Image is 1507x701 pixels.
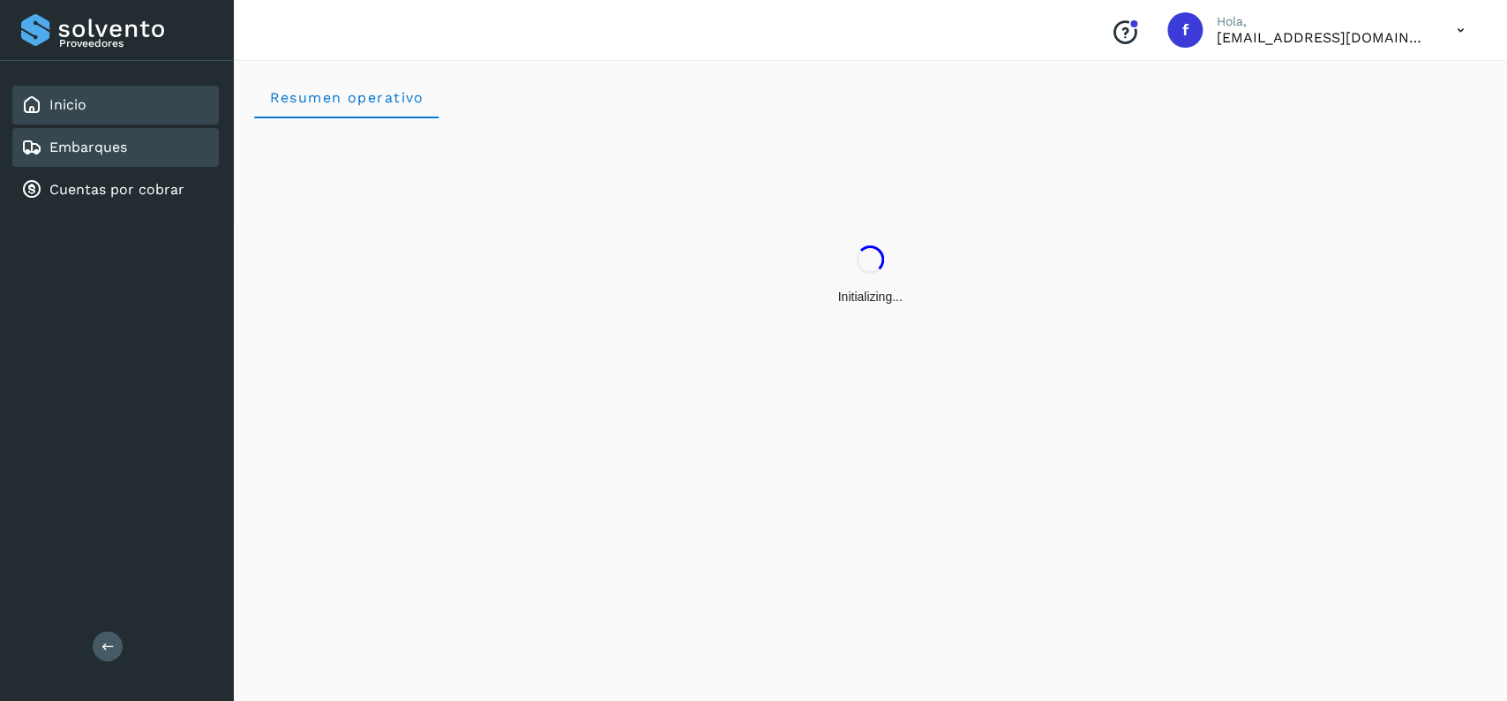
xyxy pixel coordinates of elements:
p: facturacion@expresssanjavier.com [1217,29,1428,46]
span: Resumen operativo [268,89,424,106]
div: Cuentas por cobrar [12,170,219,209]
p: Hola, [1217,14,1428,29]
a: Embarques [49,139,127,155]
div: Embarques [12,128,219,167]
a: Cuentas por cobrar [49,181,184,198]
p: Proveedores [59,37,212,49]
a: Inicio [49,96,86,113]
div: Inicio [12,86,219,124]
